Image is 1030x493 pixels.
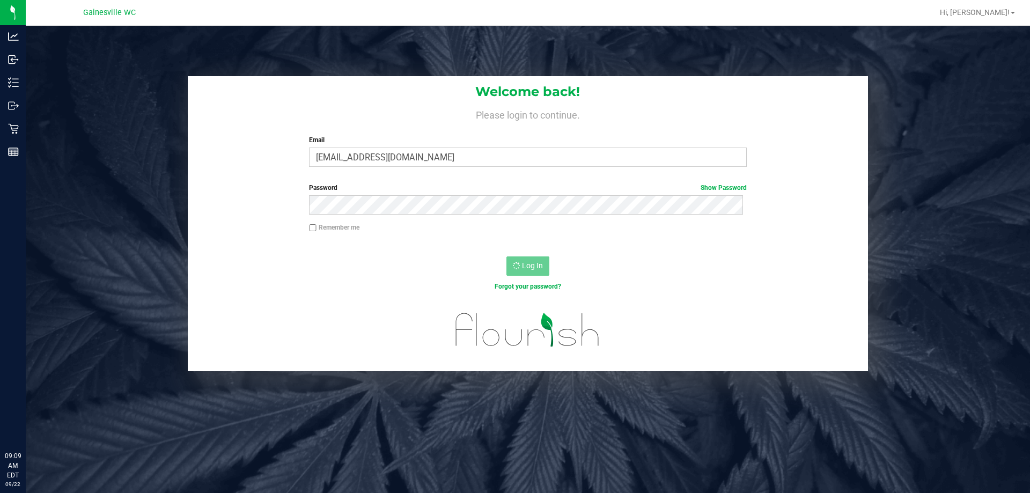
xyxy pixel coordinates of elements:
[8,100,19,111] inline-svg: Outbound
[8,146,19,157] inline-svg: Reports
[8,31,19,42] inline-svg: Analytics
[940,8,1010,17] span: Hi, [PERSON_NAME]!
[522,261,543,270] span: Log In
[506,256,549,276] button: Log In
[495,283,561,290] a: Forgot your password?
[5,451,21,480] p: 09:09 AM EDT
[701,184,747,192] a: Show Password
[309,223,359,232] label: Remember me
[5,480,21,488] p: 09/22
[309,184,337,192] span: Password
[83,8,136,17] span: Gainesville WC
[188,85,868,99] h1: Welcome back!
[443,303,613,357] img: flourish_logo.svg
[8,54,19,65] inline-svg: Inbound
[309,224,317,232] input: Remember me
[309,135,746,145] label: Email
[188,107,868,120] h4: Please login to continue.
[8,77,19,88] inline-svg: Inventory
[8,123,19,134] inline-svg: Retail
